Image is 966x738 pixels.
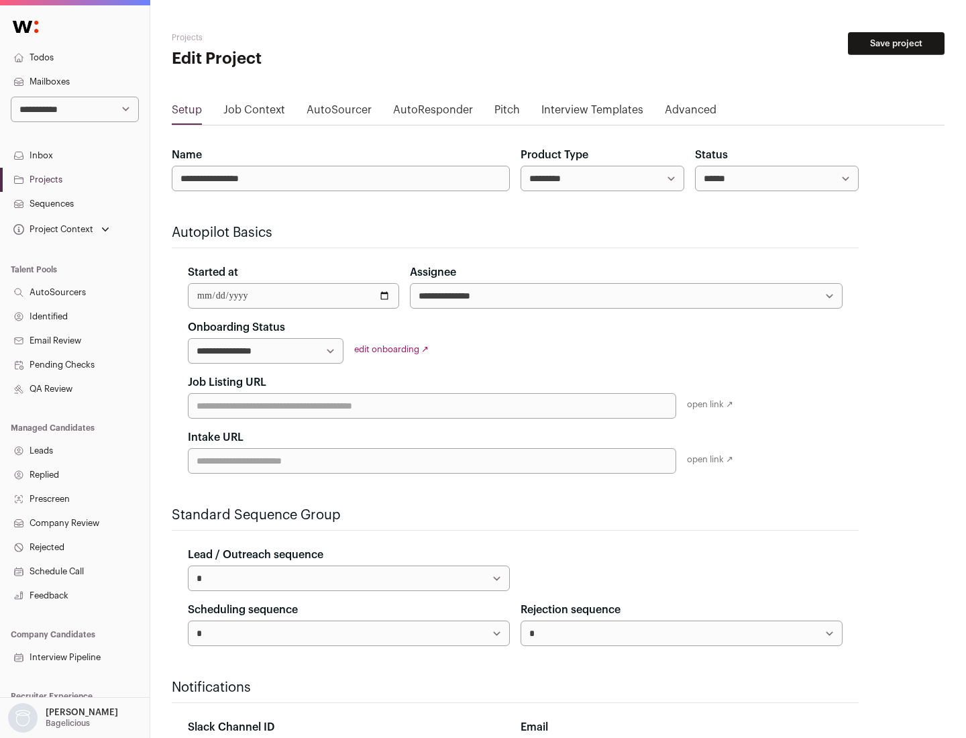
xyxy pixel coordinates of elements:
[188,374,266,390] label: Job Listing URL
[188,429,244,445] label: Intake URL
[8,703,38,733] img: nopic.png
[172,32,429,43] h2: Projects
[172,147,202,163] label: Name
[188,264,238,280] label: Started at
[188,602,298,618] label: Scheduling sequence
[848,32,945,55] button: Save project
[188,319,285,335] label: Onboarding Status
[665,102,716,123] a: Advanced
[223,102,285,123] a: Job Context
[354,345,429,354] a: edit onboarding ↗
[521,602,621,618] label: Rejection sequence
[172,506,859,525] h2: Standard Sequence Group
[521,147,588,163] label: Product Type
[494,102,520,123] a: Pitch
[46,718,90,729] p: Bagelicious
[307,102,372,123] a: AutoSourcer
[188,719,274,735] label: Slack Channel ID
[172,223,859,242] h2: Autopilot Basics
[46,707,118,718] p: [PERSON_NAME]
[11,224,93,235] div: Project Context
[410,264,456,280] label: Assignee
[11,220,112,239] button: Open dropdown
[5,13,46,40] img: Wellfound
[172,102,202,123] a: Setup
[5,703,121,733] button: Open dropdown
[521,719,843,735] div: Email
[172,678,859,697] h2: Notifications
[393,102,473,123] a: AutoResponder
[695,147,728,163] label: Status
[541,102,643,123] a: Interview Templates
[172,48,429,70] h1: Edit Project
[188,547,323,563] label: Lead / Outreach sequence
